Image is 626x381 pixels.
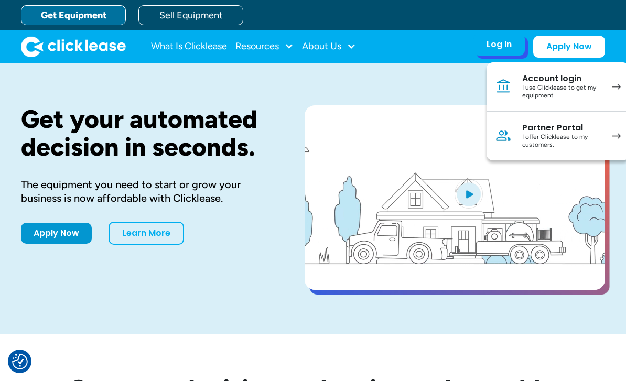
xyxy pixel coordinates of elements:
div: Partner Portal [522,123,601,133]
img: Blue play button logo on a light blue circular background [455,179,483,209]
a: Apply Now [21,223,92,244]
a: Learn More [109,222,184,245]
div: About Us [302,36,356,57]
a: What Is Clicklease [151,36,227,57]
button: Consent Preferences [12,354,28,369]
a: open lightbox [305,105,605,290]
img: Revisit consent button [12,354,28,369]
div: Log In [487,39,512,50]
img: Clicklease logo [21,36,126,57]
div: The equipment you need to start or grow your business is now affordable with Clicklease. [21,178,271,205]
div: Account login [522,73,601,84]
a: Apply Now [533,36,605,58]
div: Resources [235,36,294,57]
img: Bank icon [495,78,512,95]
img: Person icon [495,127,512,144]
div: I use Clicklease to get my equipment [522,84,601,100]
a: Get Equipment [21,5,126,25]
img: arrow [612,133,621,139]
a: Sell Equipment [138,5,243,25]
a: home [21,36,126,57]
img: arrow [612,84,621,90]
div: I offer Clicklease to my customers. [522,133,601,149]
h1: Get your automated decision in seconds. [21,105,271,161]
